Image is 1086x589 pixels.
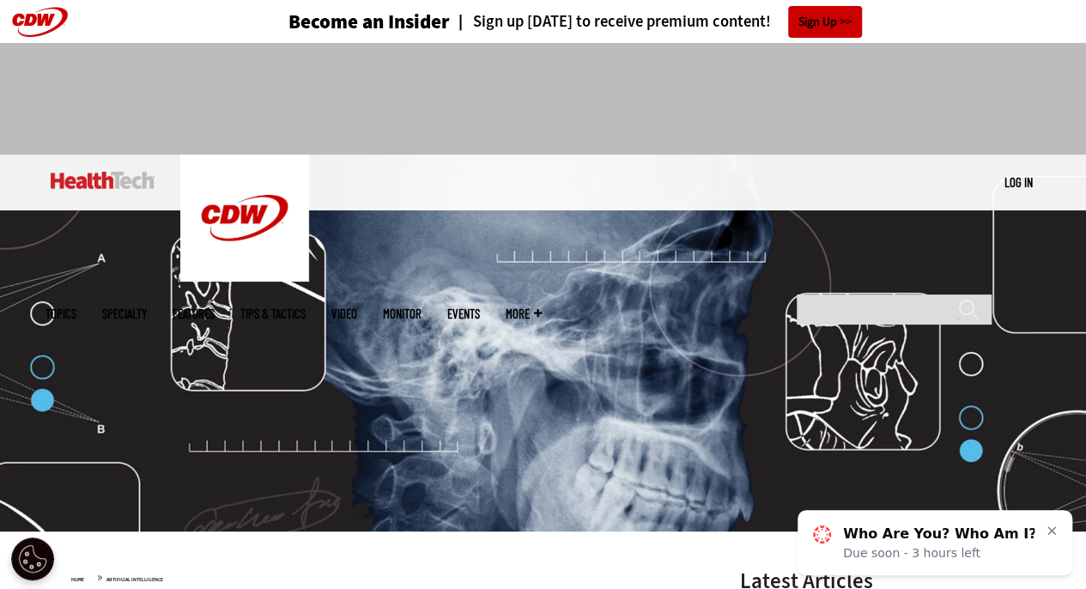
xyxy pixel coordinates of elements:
[331,307,357,320] a: Video
[1004,173,1033,191] div: User menu
[102,307,147,320] span: Specialty
[11,537,54,580] button: Open Preferences
[71,576,84,583] a: Home
[180,155,309,282] img: Home
[450,14,771,30] a: Sign up [DATE] to receive premium content!
[11,537,54,580] div: Cookie Settings
[106,576,163,583] a: Artificial Intelligence
[788,6,862,38] a: Sign Up
[46,307,76,320] span: Topics
[173,307,215,320] a: Features
[288,12,450,32] h3: Become an Insider
[240,307,306,320] a: Tips & Tactics
[231,60,856,137] iframe: advertisement
[224,12,450,32] a: Become an Insider
[506,307,542,320] span: More
[1004,174,1033,190] a: Log in
[383,307,422,320] a: MonITor
[447,307,480,320] a: Events
[71,570,695,584] div: »
[51,172,155,189] img: Home
[180,268,309,286] a: CDW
